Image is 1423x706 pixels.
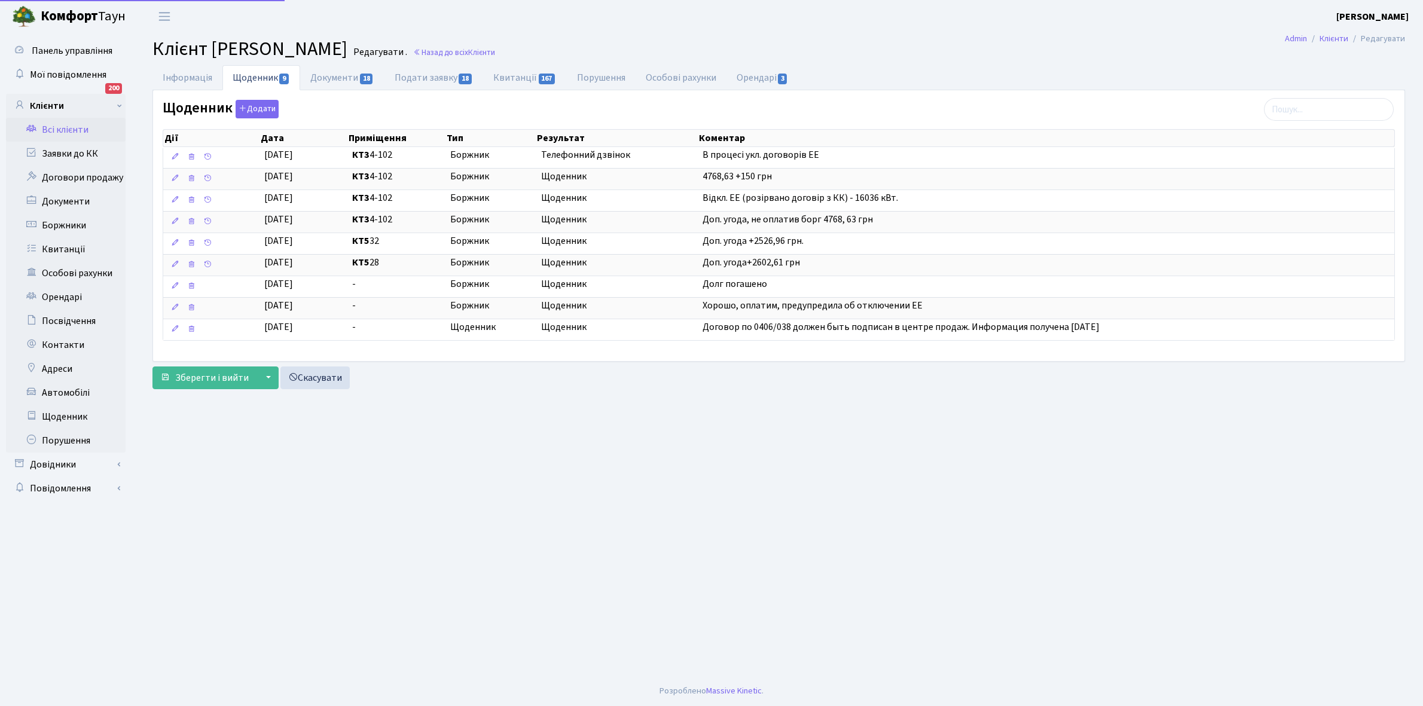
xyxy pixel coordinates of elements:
label: Щоденник [163,100,279,118]
a: Massive Kinetic [706,684,762,697]
a: Щоденник [6,405,126,429]
span: Боржник [450,234,532,248]
th: Результат [536,130,698,146]
span: 4-102 [352,191,441,205]
b: КТ5 [352,234,370,247]
a: Скасувати [280,366,350,389]
span: - [352,299,441,313]
span: В процесі укл. договорів ЕЕ [703,148,819,161]
b: КТ5 [352,256,370,269]
span: 4-102 [352,148,441,162]
span: Щоденник [541,191,694,205]
a: Повідомлення [6,476,126,500]
th: Дії [163,130,259,146]
span: Щоденник [541,320,694,334]
span: Доп. угода+2602,61 грн [703,256,800,269]
a: Орендарі [726,65,799,90]
a: Клієнти [1320,32,1348,45]
a: Порушення [6,429,126,453]
span: [DATE] [264,277,293,291]
span: Боржник [450,191,532,205]
span: Боржник [450,256,532,270]
span: 4768,63 +150 грн [703,170,772,183]
a: Особові рахунки [636,65,726,90]
a: Щоденник [222,65,300,90]
a: Документи [300,65,384,90]
span: Щоденник [541,277,694,291]
a: Адреси [6,357,126,381]
span: [DATE] [264,213,293,226]
span: Боржник [450,170,532,184]
span: Панель управління [32,44,112,57]
a: Клієнти [6,94,126,118]
a: Автомобілі [6,381,126,405]
span: 28 [352,256,441,270]
span: Боржник [450,299,532,313]
a: Довідники [6,453,126,476]
a: Порушення [567,65,636,90]
span: - [352,277,441,291]
th: Дата [259,130,347,146]
a: Квитанції [6,237,126,261]
div: Розроблено . [659,684,764,698]
b: [PERSON_NAME] [1336,10,1409,23]
span: Щоденник [541,256,694,270]
span: Договор по 0406/038 должен быть подписан в центре продаж. Информация получена [DATE] [703,320,1100,334]
span: 4-102 [352,213,441,227]
a: Всі клієнти [6,118,126,142]
span: 167 [539,74,555,84]
a: Admin [1285,32,1307,45]
span: [DATE] [264,148,293,161]
a: Документи [6,190,126,213]
span: 9 [279,74,289,84]
span: [DATE] [264,256,293,269]
span: Телефонний дзвінок [541,148,694,162]
span: - [352,320,441,334]
span: Доп. угода +2526,96 грн. [703,234,804,247]
span: Щоденник [541,170,694,184]
a: Панель управління [6,39,126,63]
span: 32 [352,234,441,248]
span: [DATE] [264,320,293,334]
span: Щоденник [541,234,694,248]
th: Приміщення [347,130,445,146]
span: Боржник [450,277,532,291]
span: Щоденник [450,320,532,334]
span: Клієнт [PERSON_NAME] [152,35,347,63]
span: 3 [778,74,787,84]
span: Щоденник [541,213,694,227]
span: Щоденник [541,299,694,313]
button: Зберегти і вийти [152,366,256,389]
a: Інформація [152,65,222,90]
b: КТ3 [352,191,370,204]
span: [DATE] [264,234,293,247]
span: Боржник [450,213,532,227]
b: КТ3 [352,170,370,183]
a: Подати заявку [384,65,483,90]
img: logo.png [12,5,36,29]
a: Особові рахунки [6,261,126,285]
span: Долг погашено [703,277,767,291]
th: Коментар [698,130,1394,146]
a: Заявки до КК [6,142,126,166]
a: Мої повідомлення200 [6,63,126,87]
span: [DATE] [264,299,293,312]
a: Назад до всіхКлієнти [413,47,495,58]
span: [DATE] [264,170,293,183]
b: КТ3 [352,148,370,161]
span: 18 [459,74,472,84]
button: Щоденник [236,100,279,118]
small: Редагувати . [351,47,407,58]
li: Редагувати [1348,32,1405,45]
a: Посвідчення [6,309,126,333]
span: Таун [41,7,126,27]
a: Квитанції [483,65,566,90]
button: Переключити навігацію [149,7,179,26]
span: Відкл. ЕЕ (розірвано договір з КК) - 16036 кВт. [703,191,898,204]
a: Додати [233,98,279,119]
span: Мої повідомлення [30,68,106,81]
a: [PERSON_NAME] [1336,10,1409,24]
span: 4-102 [352,170,441,184]
b: КТ3 [352,213,370,226]
span: 18 [360,74,373,84]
